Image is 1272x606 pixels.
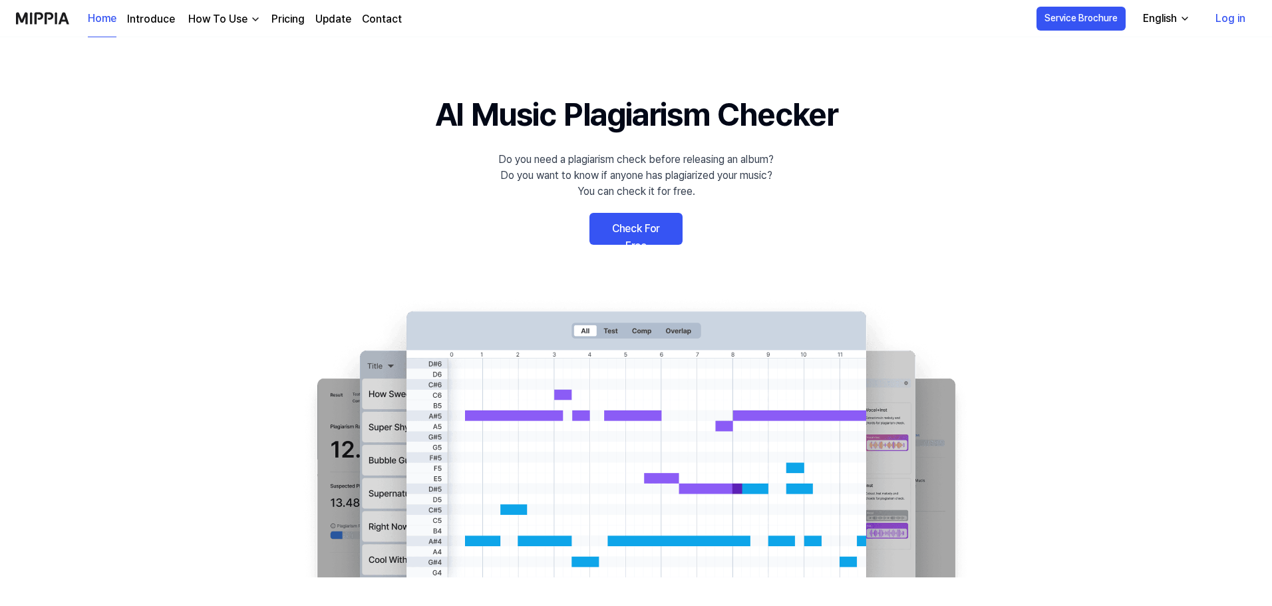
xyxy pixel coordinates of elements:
a: Contact [362,11,402,27]
button: Service Brochure [1036,7,1126,31]
a: Pricing [271,11,305,27]
div: How To Use [186,11,250,27]
button: English [1132,5,1198,32]
div: English [1140,11,1180,27]
a: Introduce [127,11,175,27]
img: down [250,14,261,25]
div: Do you need a plagiarism check before releasing an album? Do you want to know if anyone has plagi... [498,152,774,200]
button: How To Use [186,11,261,27]
img: main Image [290,298,982,577]
a: Home [88,1,116,37]
a: Check For Free [589,213,683,245]
h1: AI Music Plagiarism Checker [435,90,838,138]
a: Update [315,11,351,27]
